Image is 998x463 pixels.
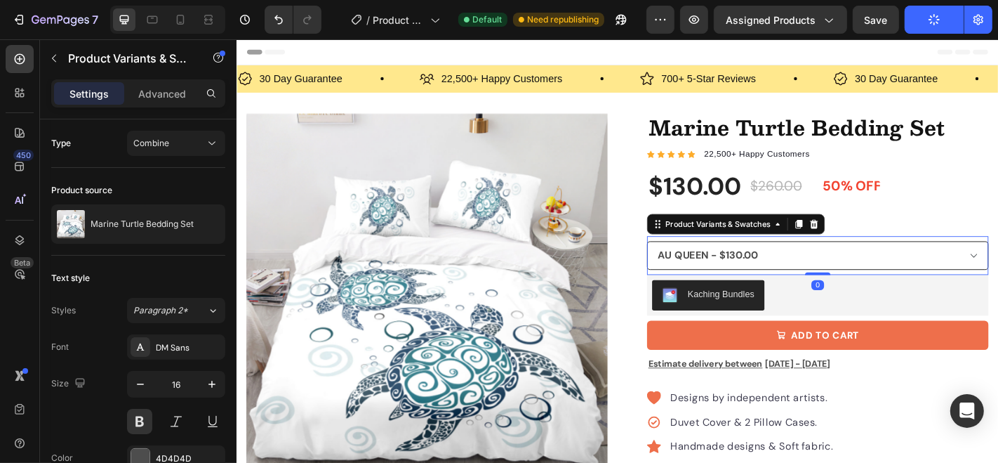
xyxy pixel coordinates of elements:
p: 22,500+ Happy Customers [517,120,634,134]
pre: - 50% off [634,146,716,180]
button: Paragraph 2* [127,298,225,323]
span: [DATE] - [DATE] [585,353,656,365]
span: Estimate delivery between [455,353,582,365]
span: Need republishing [527,13,599,26]
div: Text style [51,272,90,285]
span: / [366,13,370,27]
button: Combine [127,131,225,156]
span: Paragraph 2* [133,304,188,317]
button: 7 [6,6,105,34]
span: Assigned Products [726,13,816,27]
div: 450 [13,150,34,161]
div: Kaching Bundles [499,275,573,289]
button: Kaching Bundles [460,266,584,300]
div: 0 [636,266,650,278]
button: Assigned Products [714,6,847,34]
span: Combine [133,138,169,148]
button: Save [853,6,899,34]
div: Type [51,137,71,150]
p: Handmade designs & Soft fabric. [480,442,739,459]
div: DM Sans [156,341,222,354]
div: Beta [11,257,34,268]
span: Product Page - [DATE] 11:09:44 [373,13,425,27]
div: Undo/Redo [265,6,321,34]
iframe: Design area [237,39,998,463]
img: KachingBundles.png [471,275,488,292]
h1: Marine Turtle Bedding Set [454,81,832,114]
p: Duvet Cover & 2 Pillow Cases. [480,415,739,432]
div: Size [51,374,88,393]
p: Advanced [138,86,186,101]
div: Styles [51,304,76,317]
div: $130.00 [454,144,560,181]
div: $260.00 [567,150,627,176]
button: ADD TO CART [454,311,832,344]
div: Product source [51,184,112,197]
div: Open Intercom Messenger [950,394,984,428]
p: 30 Day Guarantee [684,34,776,54]
div: ADD TO CART [613,320,689,336]
span: Save [865,14,888,26]
p: Designs by independent artists. [480,389,739,405]
div: Product Variants & Swatches [472,198,593,211]
p: Settings [69,86,109,101]
button: Carousel Next Arrow [382,274,399,291]
p: Marine Turtle Bedding Set [91,219,194,229]
img: product feature img [57,210,85,238]
p: Product Variants & Swatches [68,50,187,67]
div: Font [51,341,69,353]
p: 7 [92,11,98,28]
span: Default [472,13,502,26]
